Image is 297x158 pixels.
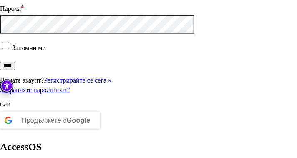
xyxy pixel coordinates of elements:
font: Google [67,117,91,124]
input: Запомни ме [2,42,9,49]
font: Запомни ме [12,44,45,51]
a: Регистрирайте се сега » [44,77,111,84]
font: Продължете с [22,117,67,124]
